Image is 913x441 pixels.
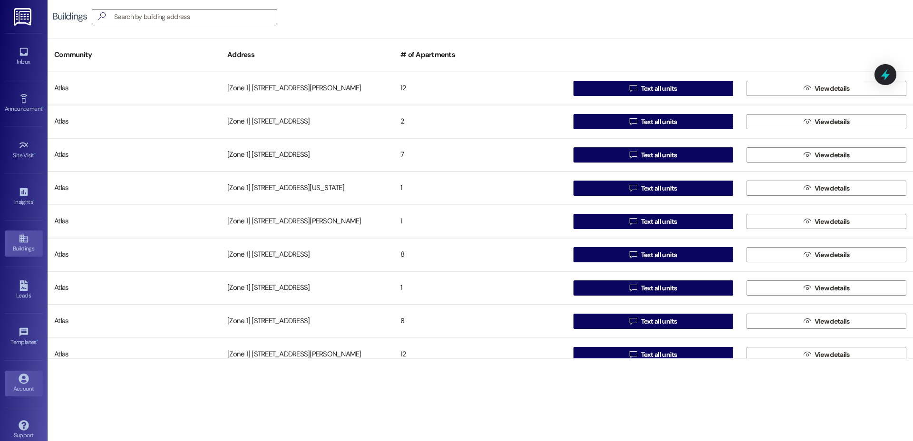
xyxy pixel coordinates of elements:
[815,150,850,160] span: View details
[630,118,637,125] i: 
[5,44,43,69] a: Inbox
[641,350,677,360] span: Text all units
[815,183,850,193] span: View details
[573,147,733,163] button: Text all units
[394,212,567,231] div: 1
[747,347,906,362] button: View details
[42,104,44,111] span: •
[5,184,43,210] a: Insights •
[221,179,394,198] div: [Zone 1] [STREET_ADDRESS][US_STATE]
[221,43,394,67] div: Address
[221,79,394,98] div: [Zone 1] [STREET_ADDRESS][PERSON_NAME]
[630,85,637,92] i: 
[804,151,811,159] i: 
[394,312,567,331] div: 8
[5,324,43,350] a: Templates •
[5,278,43,303] a: Leads
[221,245,394,264] div: [Zone 1] [STREET_ADDRESS]
[5,137,43,163] a: Site Visit •
[394,43,567,67] div: # of Apartments
[52,11,87,21] div: Buildings
[747,214,906,229] button: View details
[221,312,394,331] div: [Zone 1] [STREET_ADDRESS]
[641,84,677,94] span: Text all units
[804,284,811,292] i: 
[630,184,637,192] i: 
[394,345,567,364] div: 12
[48,278,221,297] div: Atlas
[114,10,277,23] input: Search by building address
[573,347,733,362] button: Text all units
[394,112,567,131] div: 2
[48,79,221,98] div: Atlas
[747,114,906,129] button: View details
[573,214,733,229] button: Text all units
[48,345,221,364] div: Atlas
[48,112,221,131] div: Atlas
[747,181,906,196] button: View details
[394,179,567,198] div: 1
[48,312,221,331] div: Atlas
[573,181,733,196] button: Text all units
[804,218,811,225] i: 
[804,251,811,259] i: 
[815,350,850,360] span: View details
[641,250,677,260] span: Text all units
[641,183,677,193] span: Text all units
[394,145,567,164] div: 7
[48,245,221,264] div: Atlas
[48,43,221,67] div: Community
[34,151,36,157] span: •
[573,114,733,129] button: Text all units
[573,280,733,296] button: Text all units
[221,212,394,231] div: [Zone 1] [STREET_ADDRESS][PERSON_NAME]
[573,314,733,329] button: Text all units
[815,217,850,227] span: View details
[630,151,637,159] i: 
[804,184,811,192] i: 
[37,337,38,344] span: •
[630,284,637,292] i: 
[394,245,567,264] div: 8
[14,8,33,26] img: ResiDesk Logo
[815,316,850,326] span: View details
[804,351,811,358] i: 
[394,79,567,98] div: 12
[221,112,394,131] div: [Zone 1] [STREET_ADDRESS]
[641,150,677,160] span: Text all units
[48,212,221,231] div: Atlas
[5,371,43,396] a: Account
[815,117,850,127] span: View details
[94,11,109,21] i: 
[641,316,677,326] span: Text all units
[630,351,637,358] i: 
[221,145,394,164] div: [Zone 1] [STREET_ADDRESS]
[48,179,221,198] div: Atlas
[747,81,906,96] button: View details
[747,247,906,262] button: View details
[630,251,637,259] i: 
[815,84,850,94] span: View details
[573,81,733,96] button: Text all units
[573,247,733,262] button: Text all units
[804,118,811,125] i: 
[48,145,221,164] div: Atlas
[641,117,677,127] span: Text all units
[33,197,34,204] span: •
[747,280,906,296] button: View details
[641,217,677,227] span: Text all units
[630,317,637,325] i: 
[815,250,850,260] span: View details
[221,278,394,297] div: [Zone 1] [STREET_ADDRESS]
[221,345,394,364] div: [Zone 1] [STREET_ADDRESS][PERSON_NAME]
[630,218,637,225] i: 
[804,85,811,92] i: 
[394,278,567,297] div: 1
[747,314,906,329] button: View details
[5,230,43,256] a: Buildings
[747,147,906,163] button: View details
[815,283,850,293] span: View details
[641,283,677,293] span: Text all units
[804,317,811,325] i: 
